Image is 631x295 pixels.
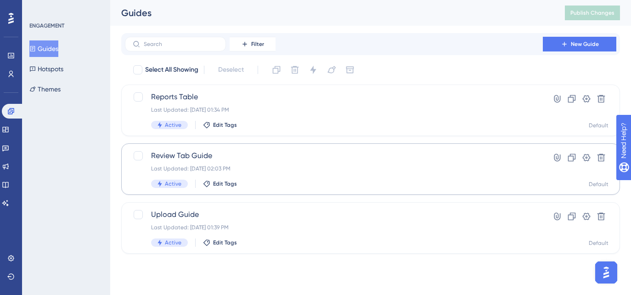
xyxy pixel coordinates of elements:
[151,224,517,231] div: Last Updated: [DATE] 01:39 PM
[151,91,517,102] span: Reports Table
[210,62,252,78] button: Deselect
[203,180,237,187] button: Edit Tags
[144,41,218,47] input: Search
[203,239,237,246] button: Edit Tags
[251,40,264,48] span: Filter
[151,165,517,172] div: Last Updated: [DATE] 02:03 PM
[145,64,198,75] span: Select All Showing
[543,37,616,51] button: New Guide
[570,9,614,17] span: Publish Changes
[151,209,517,220] span: Upload Guide
[203,121,237,129] button: Edit Tags
[571,40,599,48] span: New Guide
[165,121,181,129] span: Active
[165,239,181,246] span: Active
[29,81,61,97] button: Themes
[589,239,608,247] div: Default
[213,121,237,129] span: Edit Tags
[29,40,58,57] button: Guides
[29,22,64,29] div: ENGAGEMENT
[589,122,608,129] div: Default
[213,180,237,187] span: Edit Tags
[29,61,63,77] button: Hotspots
[22,2,57,13] span: Need Help?
[213,239,237,246] span: Edit Tags
[589,181,608,188] div: Default
[565,6,620,20] button: Publish Changes
[151,150,517,161] span: Review Tab Guide
[230,37,276,51] button: Filter
[121,6,542,19] div: Guides
[592,259,620,286] iframe: UserGuiding AI Assistant Launcher
[218,64,244,75] span: Deselect
[165,180,181,187] span: Active
[151,106,517,113] div: Last Updated: [DATE] 01:34 PM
